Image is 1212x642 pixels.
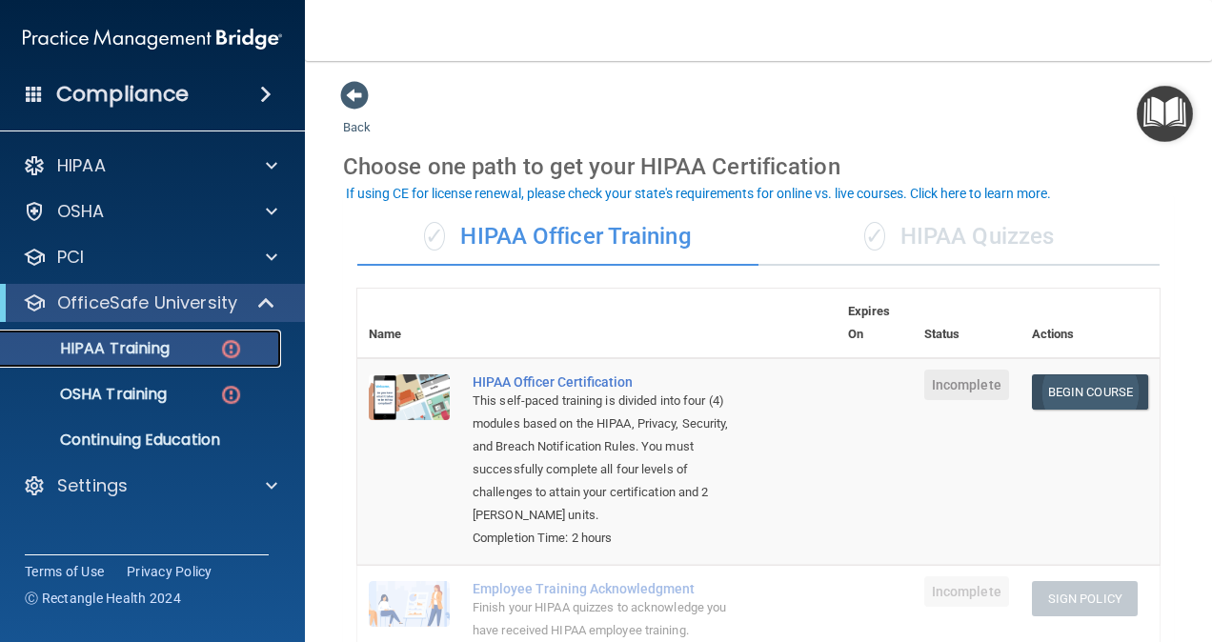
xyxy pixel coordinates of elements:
a: HIPAA Officer Certification [473,374,741,390]
a: Terms of Use [25,562,104,581]
p: OSHA Training [12,385,167,404]
th: Name [357,289,461,358]
span: ✓ [864,222,885,251]
span: Ⓒ Rectangle Health 2024 [25,589,181,608]
p: HIPAA [57,154,106,177]
img: danger-circle.6113f641.png [219,383,243,407]
p: Settings [57,474,128,497]
a: OSHA [23,200,277,223]
img: PMB logo [23,20,282,58]
div: HIPAA Quizzes [758,209,1160,266]
div: Finish your HIPAA quizzes to acknowledge you have received HIPAA employee training. [473,596,741,642]
a: PCI [23,246,277,269]
div: Employee Training Acknowledgment [473,581,741,596]
button: If using CE for license renewal, please check your state's requirements for online vs. live cours... [343,184,1054,203]
h4: Compliance [56,81,189,108]
a: Begin Course [1032,374,1148,410]
p: PCI [57,246,84,269]
div: If using CE for license renewal, please check your state's requirements for online vs. live cours... [346,187,1051,200]
th: Expires On [837,289,913,358]
th: Actions [1020,289,1160,358]
div: Choose one path to get your HIPAA Certification [343,139,1174,194]
a: Privacy Policy [127,562,212,581]
th: Status [913,289,1020,358]
p: OSHA [57,200,105,223]
span: ✓ [424,222,445,251]
button: Sign Policy [1032,581,1138,616]
span: Incomplete [924,576,1009,607]
button: Open Resource Center [1137,86,1193,142]
p: Continuing Education [12,431,273,450]
p: OfficeSafe University [57,291,237,314]
img: danger-circle.6113f641.png [219,337,243,361]
div: HIPAA Officer Training [357,209,758,266]
a: OfficeSafe University [23,291,276,314]
a: Back [343,97,371,134]
span: Incomplete [924,370,1009,400]
p: HIPAA Training [12,339,170,358]
div: Completion Time: 2 hours [473,527,741,550]
a: Settings [23,474,277,497]
div: This self-paced training is divided into four (4) modules based on the HIPAA, Privacy, Security, ... [473,390,741,527]
a: HIPAA [23,154,277,177]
